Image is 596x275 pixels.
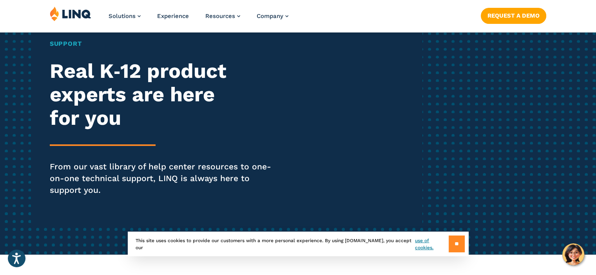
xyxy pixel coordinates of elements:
[257,13,283,20] span: Company
[157,13,189,20] a: Experience
[257,13,288,20] a: Company
[109,13,141,20] a: Solutions
[109,6,288,32] nav: Primary Navigation
[50,161,279,196] p: From our vast library of help center resources to one-on-one technical support, LINQ is always he...
[205,13,235,20] span: Resources
[481,6,546,23] nav: Button Navigation
[562,243,584,265] button: Hello, have a question? Let’s chat.
[109,13,136,20] span: Solutions
[128,232,469,256] div: This site uses cookies to provide our customers with a more personal experience. By using [DOMAIN...
[50,39,279,49] h1: Support
[415,237,448,251] a: use of cookies.
[481,8,546,23] a: Request a Demo
[205,13,240,20] a: Resources
[50,59,279,129] h2: Real K‑12 product experts are here for you
[50,6,91,21] img: LINQ | K‑12 Software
